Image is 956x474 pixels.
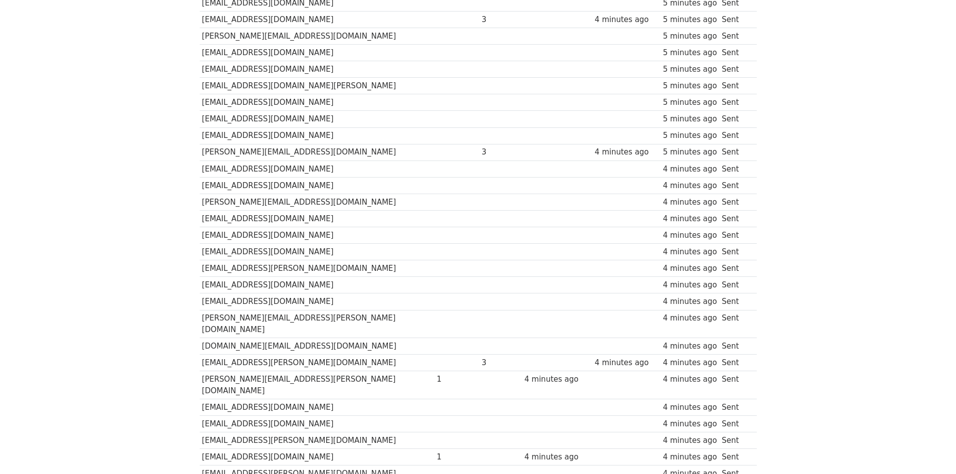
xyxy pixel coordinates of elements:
[663,14,717,26] div: 5 minutes ago
[719,260,751,277] td: Sent
[719,227,751,244] td: Sent
[524,451,590,463] div: 4 minutes ago
[663,197,717,208] div: 4 minutes ago
[663,146,717,158] div: 5 minutes ago
[663,31,717,42] div: 5 minutes ago
[663,130,717,141] div: 5 minutes ago
[663,230,717,241] div: 4 minutes ago
[663,402,717,413] div: 4 minutes ago
[663,263,717,274] div: 4 minutes ago
[663,213,717,225] div: 4 minutes ago
[482,14,520,26] div: 3
[200,11,435,28] td: [EMAIL_ADDRESS][DOMAIN_NAME]
[663,279,717,291] div: 4 minutes ago
[719,45,751,61] td: Sent
[719,194,751,210] td: Sent
[663,341,717,352] div: 4 minutes ago
[906,426,956,474] div: 聊天小工具
[719,78,751,94] td: Sent
[200,293,435,310] td: [EMAIL_ADDRESS][DOMAIN_NAME]
[719,111,751,127] td: Sent
[719,144,751,161] td: Sent
[719,416,751,432] td: Sent
[906,426,956,474] iframe: Chat Widget
[200,310,435,338] td: [PERSON_NAME][EMAIL_ADDRESS][PERSON_NAME][DOMAIN_NAME]
[719,449,751,465] td: Sent
[200,127,435,144] td: [EMAIL_ADDRESS][DOMAIN_NAME]
[663,312,717,324] div: 4 minutes ago
[200,432,435,449] td: [EMAIL_ADDRESS][PERSON_NAME][DOMAIN_NAME]
[719,338,751,355] td: Sent
[663,374,717,385] div: 4 minutes ago
[719,11,751,28] td: Sent
[200,244,435,260] td: [EMAIL_ADDRESS][DOMAIN_NAME]
[200,277,435,293] td: [EMAIL_ADDRESS][DOMAIN_NAME]
[663,435,717,446] div: 4 minutes ago
[524,374,590,385] div: 4 minutes ago
[200,45,435,61] td: [EMAIL_ADDRESS][DOMAIN_NAME]
[595,146,658,158] div: 4 minutes ago
[200,28,435,44] td: [PERSON_NAME][EMAIL_ADDRESS][DOMAIN_NAME]
[200,211,435,227] td: [EMAIL_ADDRESS][DOMAIN_NAME]
[663,180,717,192] div: 4 minutes ago
[482,146,520,158] div: 3
[719,293,751,310] td: Sent
[200,94,435,111] td: [EMAIL_ADDRESS][DOMAIN_NAME]
[719,28,751,44] td: Sent
[595,14,658,26] div: 4 minutes ago
[719,244,751,260] td: Sent
[200,177,435,194] td: [EMAIL_ADDRESS][DOMAIN_NAME]
[663,164,717,175] div: 4 minutes ago
[437,451,477,463] div: 1
[200,260,435,277] td: [EMAIL_ADDRESS][PERSON_NAME][DOMAIN_NAME]
[200,161,435,177] td: [EMAIL_ADDRESS][DOMAIN_NAME]
[200,416,435,432] td: [EMAIL_ADDRESS][DOMAIN_NAME]
[663,97,717,108] div: 5 minutes ago
[719,277,751,293] td: Sent
[200,111,435,127] td: [EMAIL_ADDRESS][DOMAIN_NAME]
[663,296,717,307] div: 4 minutes ago
[719,177,751,194] td: Sent
[200,78,435,94] td: [EMAIL_ADDRESS][DOMAIN_NAME][PERSON_NAME]
[719,371,751,399] td: Sent
[200,338,435,355] td: [DOMAIN_NAME][EMAIL_ADDRESS][DOMAIN_NAME]
[482,357,520,369] div: 3
[200,449,435,465] td: [EMAIL_ADDRESS][DOMAIN_NAME]
[200,355,435,371] td: [EMAIL_ADDRESS][PERSON_NAME][DOMAIN_NAME]
[663,64,717,75] div: 5 minutes ago
[200,227,435,244] td: [EMAIL_ADDRESS][DOMAIN_NAME]
[719,161,751,177] td: Sent
[663,418,717,430] div: 4 minutes ago
[719,399,751,415] td: Sent
[663,113,717,125] div: 5 minutes ago
[719,61,751,78] td: Sent
[595,357,658,369] div: 4 minutes ago
[200,194,435,210] td: [PERSON_NAME][EMAIL_ADDRESS][DOMAIN_NAME]
[719,94,751,111] td: Sent
[719,127,751,144] td: Sent
[719,211,751,227] td: Sent
[719,432,751,449] td: Sent
[719,310,751,338] td: Sent
[663,451,717,463] div: 4 minutes ago
[200,144,435,161] td: [PERSON_NAME][EMAIL_ADDRESS][DOMAIN_NAME]
[200,371,435,399] td: [PERSON_NAME][EMAIL_ADDRESS][PERSON_NAME][DOMAIN_NAME]
[437,374,477,385] div: 1
[200,61,435,78] td: [EMAIL_ADDRESS][DOMAIN_NAME]
[200,399,435,415] td: [EMAIL_ADDRESS][DOMAIN_NAME]
[663,80,717,92] div: 5 minutes ago
[719,355,751,371] td: Sent
[663,357,717,369] div: 4 minutes ago
[663,246,717,258] div: 4 minutes ago
[663,47,717,59] div: 5 minutes ago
